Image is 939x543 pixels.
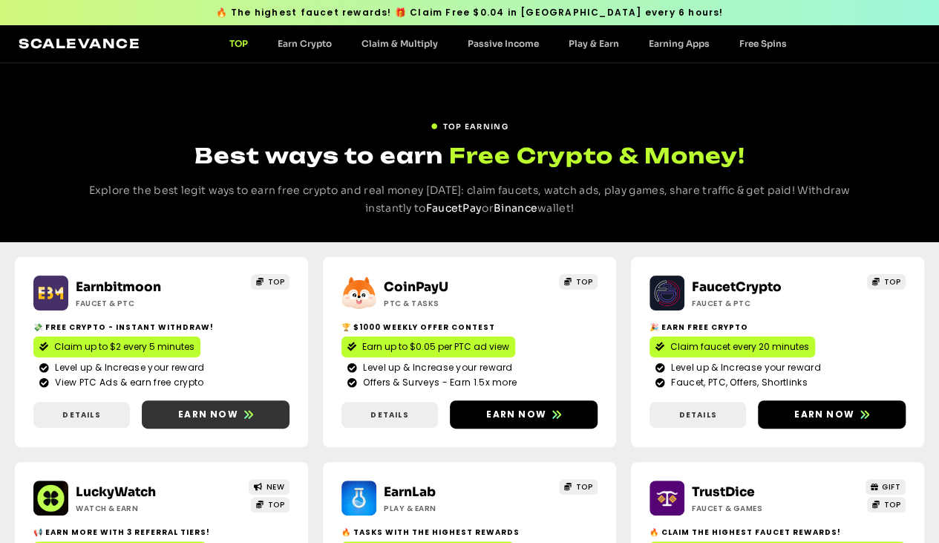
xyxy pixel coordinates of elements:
a: Binance [494,201,537,215]
a: Details [341,402,438,428]
h2: Faucet & Games [692,503,825,514]
a: Earn now [758,400,906,429]
span: Earn up to $0.05 per PTC ad view [362,340,509,354]
span: TOP [268,499,285,510]
span: Level up & Increase your reward [51,361,204,374]
a: TOP EARNING [431,115,508,132]
h2: 🔥 Claim the highest faucet rewards! [650,527,906,538]
span: NEW [266,481,285,492]
a: Claim & Multiply [347,38,453,49]
a: TOP [867,497,906,513]
span: Details [678,409,716,420]
a: NEW [249,479,289,495]
a: TOP [559,479,598,495]
span: Details [62,409,100,420]
h2: Faucet & PTC [692,298,825,309]
a: TOP [251,497,289,513]
h2: Faucet & PTC [76,298,209,309]
a: FaucetPay [426,201,482,215]
h2: Watch & Earn [76,503,209,514]
span: Earn now [794,408,854,421]
a: Earn Crypto [263,38,347,49]
a: Earn now [450,400,598,429]
span: TOP [576,481,593,492]
span: 🔥 The highest faucet rewards! 🎁 Claim Free $0.04 in [GEOGRAPHIC_DATA] every 6 hours! [216,6,724,19]
span: Level up & Increase your reward [359,361,512,374]
span: Earn now [486,408,546,421]
span: Free Crypto & Money! [449,141,745,170]
span: TOP [268,276,285,287]
a: Earning Apps [634,38,724,49]
a: Free Spins [724,38,802,49]
a: Earn up to $0.05 per PTC ad view [341,336,515,357]
span: Best ways to earn [194,143,443,169]
p: Explore the best legit ways to earn free crypto and real money [DATE]: claim faucets, watch ads, ... [84,182,856,218]
a: Scalevance [19,36,140,51]
a: TOP [251,274,289,290]
span: TOP [576,276,593,287]
a: Details [650,402,746,428]
a: LuckyWatch [76,484,156,500]
a: Details [33,402,130,428]
a: Play & Earn [554,38,634,49]
h2: 🏆 $1000 Weekly Offer contest [341,322,598,333]
h2: 📢 Earn more with 3 referral Tiers! [33,527,289,538]
span: GIFT [882,481,900,492]
h2: 🔥 Tasks with the highest rewards [341,527,598,538]
span: View PTC Ads & earn free crypto [51,376,203,389]
span: Details [370,409,408,420]
a: TOP [867,274,906,290]
h2: ptc & Tasks [384,298,517,309]
span: Level up & Increase your reward [667,361,820,374]
span: Claim up to $2 every 5 minutes [54,340,194,354]
a: Claim up to $2 every 5 minutes [33,336,200,357]
h2: Play & Earn [384,503,517,514]
span: Earn now [178,408,238,421]
nav: Menu [215,38,802,49]
a: TOP [215,38,263,49]
a: TOP [559,274,598,290]
span: Claim faucet every 20 minutes [670,340,809,354]
a: Earnbitmoon [76,279,161,295]
a: EarnLab [384,484,436,500]
h2: 💸 Free crypto - Instant withdraw! [33,322,289,333]
a: CoinPayU [384,279,448,295]
span: Faucet, PTC, Offers, Shortlinks [667,376,807,389]
a: Earn now [142,400,289,429]
h2: 🎉 Earn free crypto [650,322,906,333]
a: TrustDice [692,484,755,500]
a: Claim faucet every 20 minutes [650,336,815,357]
a: FaucetCrypto [692,279,782,295]
span: TOP [884,276,901,287]
a: Passive Income [453,38,554,49]
span: TOP [884,499,901,510]
a: GIFT [866,479,906,495]
span: TOP EARNING [442,121,508,132]
span: Offers & Surveys - Earn 1.5x more [359,376,517,389]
